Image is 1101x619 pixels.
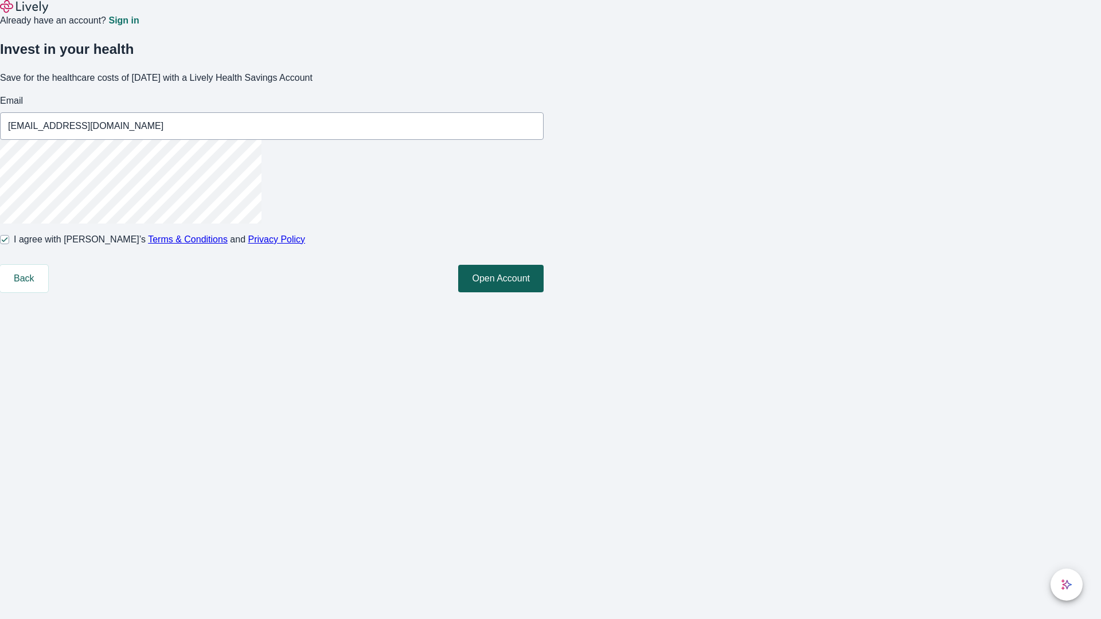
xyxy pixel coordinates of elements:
svg: Lively AI Assistant [1061,579,1072,590]
a: Privacy Policy [248,234,306,244]
button: Open Account [458,265,544,292]
a: Terms & Conditions [148,234,228,244]
button: chat [1051,569,1083,601]
a: Sign in [108,16,139,25]
span: I agree with [PERSON_NAME]’s and [14,233,305,246]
